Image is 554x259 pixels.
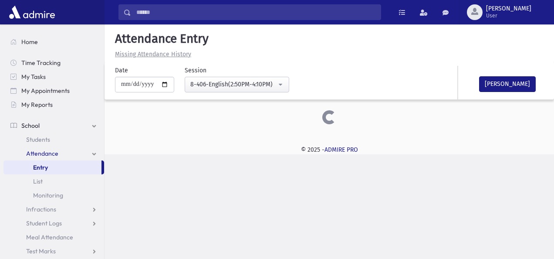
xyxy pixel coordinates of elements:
button: [PERSON_NAME] [479,76,536,92]
a: List [3,174,104,188]
button: 8-406-English(2:50PM-4:10PM) [185,77,289,92]
span: My Appointments [21,87,70,95]
a: Attendance [3,147,104,160]
span: Test Marks [26,247,56,255]
a: Home [3,35,104,49]
label: Date [115,66,128,75]
a: My Appointments [3,84,104,98]
span: [PERSON_NAME] [486,5,531,12]
a: My Reports [3,98,104,112]
span: School [21,122,40,129]
a: Entry [3,160,101,174]
h5: Attendance Entry [111,31,547,46]
a: Time Tracking [3,56,104,70]
label: Session [185,66,206,75]
span: List [33,177,43,185]
input: Search [131,4,381,20]
a: Monitoring [3,188,104,202]
a: Missing Attendance History [111,51,191,58]
a: My Tasks [3,70,104,84]
div: © 2025 - [118,145,540,154]
div: 8-406-English(2:50PM-4:10PM) [190,80,277,89]
a: Meal Attendance [3,230,104,244]
span: Meal Attendance [26,233,73,241]
a: ADMIRE PRO [324,146,358,153]
img: AdmirePro [7,3,57,21]
span: User [486,12,531,19]
span: Monitoring [33,191,63,199]
a: Infractions [3,202,104,216]
span: Entry [33,164,48,171]
a: Students [3,133,104,147]
span: Time Tracking [21,59,61,67]
a: Student Logs [3,216,104,230]
u: Missing Attendance History [115,51,191,58]
span: My Reports [21,101,53,109]
span: Student Logs [26,219,62,227]
span: Students [26,136,50,143]
span: My Tasks [21,73,46,81]
span: Attendance [26,150,58,157]
a: School [3,119,104,133]
span: Home [21,38,38,46]
a: Test Marks [3,244,104,258]
span: Infractions [26,205,56,213]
